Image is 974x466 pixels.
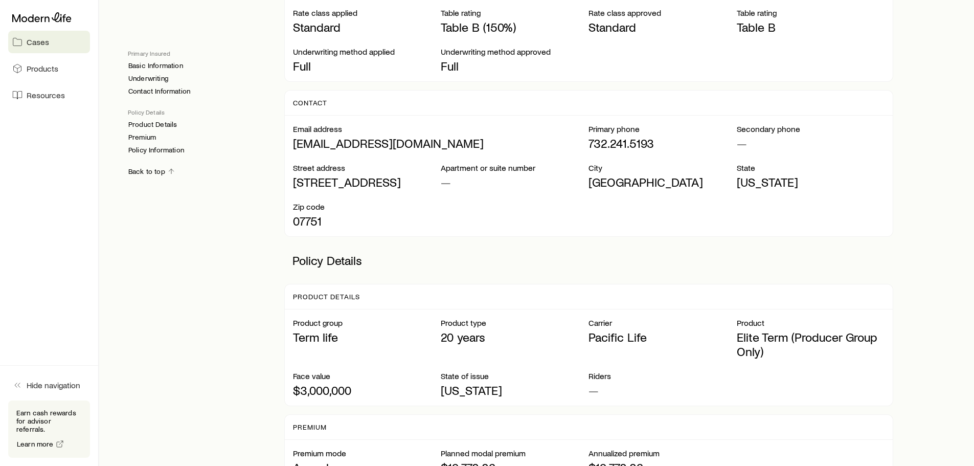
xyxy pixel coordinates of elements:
[128,146,185,154] a: Policy Information
[588,318,736,328] p: Carrier
[293,99,327,107] p: Contact
[293,59,441,73] p: Full
[293,423,327,431] p: Premium
[441,371,588,381] p: State of issue
[588,136,736,150] p: 732.241.5193
[293,47,441,57] p: Underwriting method applied
[293,136,589,150] p: [EMAIL_ADDRESS][DOMAIN_NAME]
[293,8,441,18] p: Rate class applied
[441,448,588,458] p: Planned modal premium
[588,163,736,173] p: City
[293,383,441,397] p: $3,000,000
[293,163,441,173] p: Street address
[441,175,588,189] p: —
[293,20,441,34] p: Standard
[293,214,441,228] p: 07751
[737,124,885,134] p: Secondary phone
[441,383,588,397] p: [US_STATE]
[588,124,736,134] p: Primary phone
[284,245,893,276] p: Policy Details
[293,175,441,189] p: [STREET_ADDRESS]
[588,8,736,18] p: Rate class approved
[128,133,156,142] a: Premium
[27,90,65,100] span: Resources
[128,61,184,70] a: Basic Information
[128,120,177,129] a: Product Details
[441,59,588,73] p: Full
[128,108,268,116] p: Policy Details
[27,63,58,74] span: Products
[293,371,441,381] p: Face value
[293,202,441,212] p: Zip code
[441,163,588,173] p: Apartment or suite number
[588,383,736,397] p: —
[441,318,588,328] p: Product type
[737,20,885,34] p: Table B
[441,330,588,344] p: 20 years
[128,167,176,176] a: Back to top
[441,20,588,34] p: Table B (150%)
[128,74,169,83] a: Underwriting
[737,136,885,150] p: —
[8,401,90,458] div: Earn cash rewards for advisor referrals.Learn more
[588,448,736,458] p: Annualized premium
[293,330,441,344] p: Term life
[737,318,885,328] p: Product
[27,380,80,390] span: Hide navigation
[293,448,441,458] p: Premium mode
[441,8,588,18] p: Table rating
[8,374,90,396] button: Hide navigation
[737,8,885,18] p: Table rating
[737,330,885,359] p: Elite Term (Producer Group Only)
[588,371,736,381] p: Riders
[128,49,268,57] p: Primary Insured
[16,409,82,433] p: Earn cash rewards for advisor referrals.
[27,37,49,47] span: Cases
[128,87,191,96] a: Contact Information
[8,31,90,53] a: Cases
[588,20,736,34] p: Standard
[737,175,885,189] p: [US_STATE]
[441,47,588,57] p: Underwriting method approved
[8,57,90,80] a: Products
[293,318,441,328] p: Product group
[17,440,54,448] span: Learn more
[8,84,90,106] a: Resources
[293,293,360,301] p: Product Details
[588,330,736,344] p: Pacific Life
[293,124,589,134] p: Email address
[737,163,885,173] p: State
[588,175,736,189] p: [GEOGRAPHIC_DATA]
